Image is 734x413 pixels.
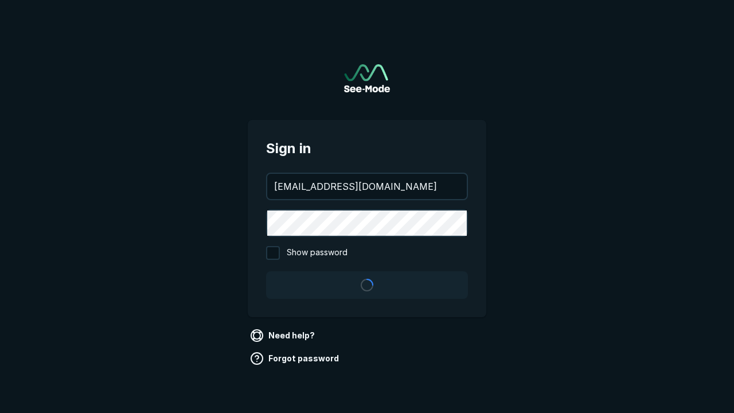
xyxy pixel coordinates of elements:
a: Need help? [248,326,319,345]
span: Sign in [266,138,468,159]
span: Show password [287,246,348,260]
a: Forgot password [248,349,343,368]
input: your@email.com [267,174,467,199]
img: See-Mode Logo [344,64,390,92]
a: Go to sign in [344,64,390,92]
